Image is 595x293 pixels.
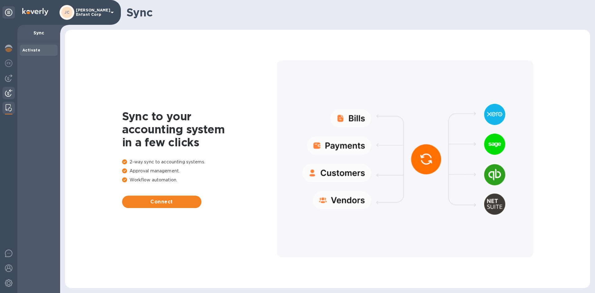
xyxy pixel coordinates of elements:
img: Foreign exchange [5,60,12,67]
p: Approval management. [122,168,277,174]
img: Logo [22,8,48,16]
iframe: Chat Widget [456,44,595,293]
p: Sync [22,30,55,36]
h1: Sync to your accounting system in a few clicks [122,110,277,149]
span: Connect [127,198,196,206]
div: Unpin categories [2,6,15,19]
b: JC [64,10,70,15]
h1: Sync [126,6,585,19]
p: 2-way sync to accounting systems. [122,159,277,165]
p: [PERSON_NAME] Enfant Corp [76,8,107,17]
p: Workflow automation. [122,177,277,183]
button: Connect [122,196,201,208]
b: Activate [22,48,40,52]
